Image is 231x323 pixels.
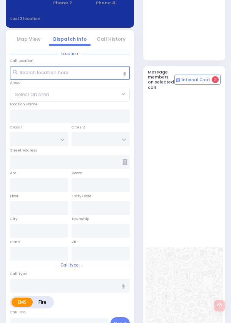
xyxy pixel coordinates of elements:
button: Internal Chat 2 [174,75,221,85]
label: Room [72,170,82,176]
label: Fire [32,298,53,307]
a: Map View [17,36,40,42]
input: Search location here [10,66,130,80]
label: Cross 2 [72,125,85,130]
a: Dispatch info [53,36,87,42]
span: 2 [212,76,219,83]
label: Street Address [10,148,37,153]
label: Call Type [10,271,27,276]
label: Township [72,216,89,221]
span: Other building occupants [122,159,127,165]
label: ZIP [72,239,77,245]
label: Floor [10,193,18,199]
span: Internal Chat [182,77,210,83]
img: comment-alt.png [176,78,180,82]
label: Last 3 location [10,16,70,22]
label: Areas [10,80,20,85]
span: Call type [57,262,82,268]
h5: Message members on selected call [148,70,174,90]
span: Select an area [15,91,49,98]
label: Location Name [10,102,38,107]
span: Location [57,51,82,57]
label: EMS [12,298,33,307]
a: Call History [97,36,126,42]
label: Call Location [10,58,33,63]
label: Cross 1 [10,125,22,130]
label: State [10,239,20,245]
label: Entry Code [72,193,92,199]
label: Call Info [10,310,25,315]
label: Apt [10,170,16,176]
label: City [10,216,17,221]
